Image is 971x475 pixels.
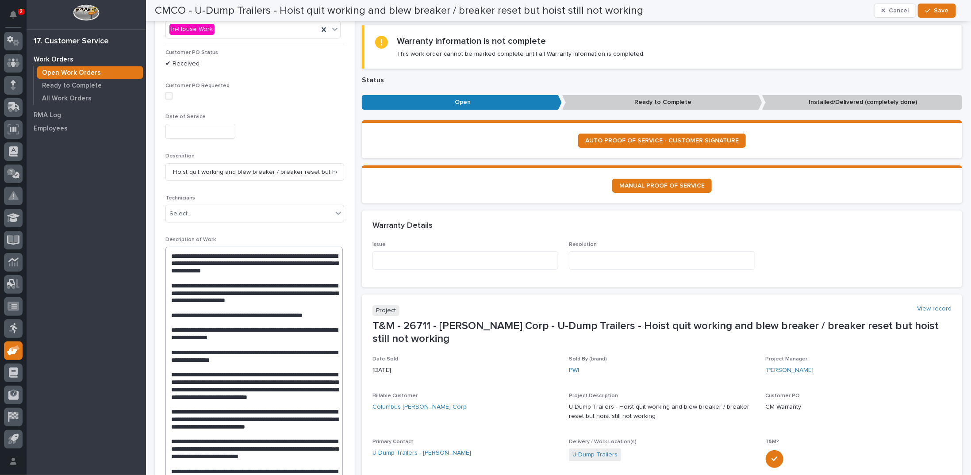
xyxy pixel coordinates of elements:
[569,242,597,247] span: Resolution
[42,69,101,77] p: Open Work Orders
[766,393,800,398] span: Customer PO
[562,95,762,110] p: Ready to Complete
[34,125,68,133] p: Employees
[372,242,386,247] span: Issue
[372,448,471,458] a: U-Dump Trailers - [PERSON_NAME]
[372,221,433,231] h2: Warranty Details
[165,237,216,242] span: Description of Work
[34,66,146,79] a: Open Work Orders
[34,92,146,104] a: All Work Orders
[165,50,218,55] span: Customer PO Status
[934,7,949,15] span: Save
[362,95,562,110] p: Open
[27,122,146,135] a: Employees
[918,4,956,18] button: Save
[569,439,637,444] span: Delivery / Work Location(s)
[42,95,92,103] p: All Work Orders
[73,4,99,21] img: Workspace Logo
[569,366,579,375] a: PWI
[34,37,109,46] div: 17. Customer Service
[612,179,712,193] a: MANUAL PROOF OF SERVICE
[766,439,779,444] span: T&M?
[766,366,814,375] a: [PERSON_NAME]
[19,8,23,15] p: 2
[569,402,755,421] p: U-Dump Trailers - Hoist quit working and blew breaker / breaker reset but hoist still not working
[372,356,398,362] span: Date Sold
[917,305,952,313] a: View record
[372,393,418,398] span: Billable Customer
[165,153,195,159] span: Description
[11,11,23,25] div: Notifications2
[42,82,102,90] p: Ready to Complete
[766,402,952,412] p: CM Warranty
[569,393,618,398] span: Project Description
[889,7,909,15] span: Cancel
[169,209,192,218] div: Select...
[619,183,705,189] span: MANUAL PROOF OF SERVICE
[874,4,917,18] button: Cancel
[397,36,546,46] h2: Warranty information is not complete
[362,76,962,84] p: Status
[766,356,808,362] span: Project Manager
[165,83,230,88] span: Customer PO Requested
[27,53,146,66] a: Work Orders
[585,138,739,144] span: AUTO PROOF OF SERVICE - CUSTOMER SIGNATURE
[397,50,645,58] p: This work order cannot be marked complete until all Warranty information is completed.
[372,320,952,345] p: T&M - 26711 - [PERSON_NAME] Corp - U-Dump Trailers - Hoist quit working and blew breaker / breake...
[578,134,746,148] a: AUTO PROOF OF SERVICE - CUSTOMER SIGNATURE
[169,24,215,35] div: In-House Work
[4,5,23,24] button: Notifications
[34,56,73,64] p: Work Orders
[34,111,61,119] p: RMA Log
[762,95,962,110] p: Installed/Delivered (completely done)
[372,305,399,316] p: Project
[372,402,467,412] a: Columbus [PERSON_NAME] Corp
[372,439,413,444] span: Primary Contact
[165,59,344,69] p: ✔ Received
[27,108,146,122] a: RMA Log
[155,4,643,17] h2: CMCO - U-Dump Trailers - Hoist quit working and blew breaker / breaker reset but hoist still not ...
[572,450,618,460] a: U-Dump Trailers
[165,195,195,201] span: Technicians
[34,79,146,92] a: Ready to Complete
[569,356,607,362] span: Sold By (brand)
[372,366,558,375] p: [DATE]
[165,114,206,119] span: Date of Service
